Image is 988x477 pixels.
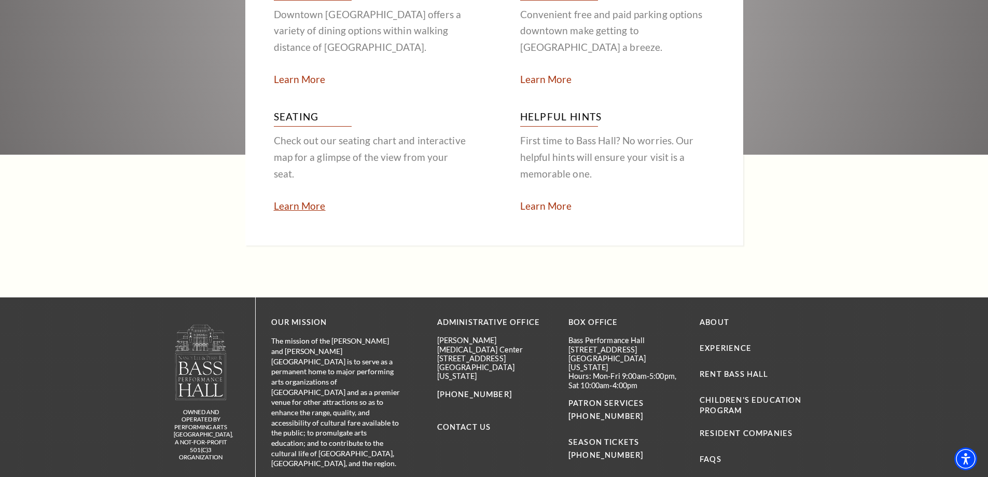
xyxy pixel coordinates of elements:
p: [PERSON_NAME][MEDICAL_DATA] Center [437,336,553,354]
a: Downtown Fort Worth offers a variety of dining options within walking distance of Bass Hall Learn... [274,73,326,85]
p: BOX OFFICE [568,316,684,329]
p: SEASON TICKETS [PHONE_NUMBER] [568,423,684,462]
p: [GEOGRAPHIC_DATA][US_STATE] [568,354,684,372]
p: Convenient free and paid parking options downtown make getting to [GEOGRAPHIC_DATA] a breeze. [520,6,715,56]
a: Contact Us [437,423,491,431]
p: Check out our seating chart and interactive map for a glimpse of the view from your seat. [274,132,468,182]
p: [GEOGRAPHIC_DATA][US_STATE] [437,363,553,381]
p: First time to Bass Hall? No worries. Our helpful hints will ensure your visit is a memorable one. [520,132,715,182]
p: [STREET_ADDRESS] [568,345,684,354]
p: Bass Performance Hall [568,336,684,345]
p: [STREET_ADDRESS] [437,354,553,363]
a: Our helpful hints will ensure your visit is a memorable one Learn More [520,200,572,212]
h3: Seating [274,108,468,127]
p: The mission of the [PERSON_NAME] and [PERSON_NAME][GEOGRAPHIC_DATA] is to serve as a permanent ho... [271,336,401,469]
a: Rent Bass Hall [700,370,768,378]
a: Convenient free and paid parking options downtown make getting to Bass Hall a breeze Learn More [520,73,572,85]
p: Downtown [GEOGRAPHIC_DATA] offers a variety of dining options within walking distance of [GEOGRAP... [274,6,468,56]
img: owned and operated by Performing Arts Fort Worth, A NOT-FOR-PROFIT 501(C)3 ORGANIZATION [174,324,227,400]
a: Resident Companies [700,429,792,438]
p: [PHONE_NUMBER] [437,388,553,401]
a: About [700,318,729,326]
a: Experience [700,344,752,352]
p: OUR MISSION [271,316,401,329]
p: Administrative Office [437,316,553,329]
a: Check out our seating chart and interactive map for a glimpse of the view from your seat Learn More [274,200,326,212]
a: FAQs [700,455,721,464]
a: Children's Education Program [700,396,801,415]
p: owned and operated by Performing Arts [GEOGRAPHIC_DATA], A NOT-FOR-PROFIT 501(C)3 ORGANIZATION [174,408,228,461]
p: PATRON SERVICES [PHONE_NUMBER] [568,397,684,423]
p: Hours: Mon-Fri 9:00am-5:00pm, Sat 10:00am-4:00pm [568,372,684,390]
div: Accessibility Menu [954,447,977,470]
h3: Helpful Hints [520,108,715,127]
